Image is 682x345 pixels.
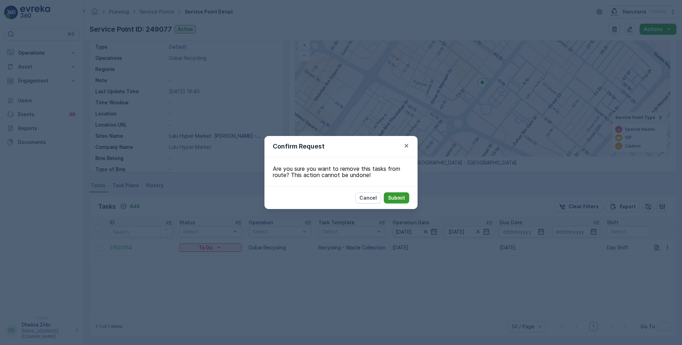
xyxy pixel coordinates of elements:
[264,157,418,186] div: Are you sure you want to remove this tasks from route? This action cannot be undone!
[359,194,377,201] p: Cancel
[388,194,405,201] p: Submit
[384,192,409,203] button: Submit
[273,142,325,151] p: Confirm Request
[355,192,381,203] button: Cancel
